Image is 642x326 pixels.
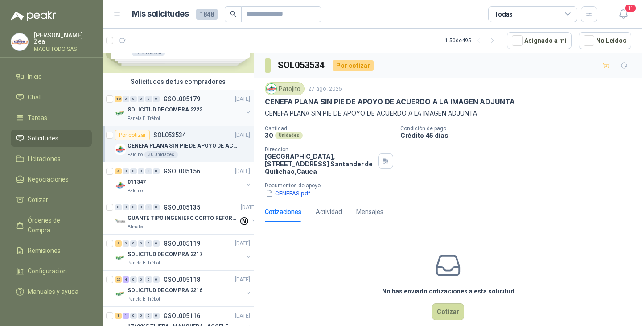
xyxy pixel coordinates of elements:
div: 0 [130,168,137,174]
img: Company Logo [115,144,126,155]
p: GSOL005156 [163,168,200,174]
h1: Mis solicitudes [132,8,189,21]
div: 0 [153,276,160,283]
div: 0 [145,204,152,210]
p: Condición de pago [400,125,638,132]
p: SOL053534 [153,132,186,138]
div: 0 [123,168,129,174]
div: 0 [123,204,129,210]
div: 0 [138,276,144,283]
span: Cotizar [28,195,48,205]
a: Órdenes de Compra [11,212,92,239]
a: Inicio [11,68,92,85]
span: Manuales y ayuda [28,287,78,297]
p: GSOL005119 [163,240,200,247]
a: 18 0 0 0 0 0 GSOL005179[DATE] Company LogoSOLICITUD DE COMPRA 2222Panela El Trébol [115,94,252,122]
div: 25 [115,276,122,283]
p: MAQUITODO SAS [34,46,92,52]
p: SOLICITUD DE COMPRA 2217 [128,250,202,259]
div: 0 [138,313,144,319]
div: 0 [130,313,137,319]
p: 011347 [128,178,146,186]
div: 0 [153,313,160,319]
div: 0 [153,204,160,210]
div: 1 [115,313,122,319]
h3: SOL053534 [278,58,325,72]
p: GSOL005116 [163,313,200,319]
p: 27 ago, 2025 [308,85,342,93]
div: 0 [138,240,144,247]
p: CENEFA PLANA SIN PIE DE APOYO DE ACUERDO A LA IMAGEN ADJUNTA [265,97,515,107]
button: Asignado a mi [507,32,572,49]
div: 4 [123,276,129,283]
div: Por cotizar [333,60,374,71]
button: No Leídos [579,32,631,49]
span: Negociaciones [28,174,69,184]
img: Company Logo [115,252,126,263]
p: GSOL005135 [163,204,200,210]
p: [DATE] [235,131,250,140]
span: Órdenes de Compra [28,215,83,235]
div: 0 [138,168,144,174]
a: 0 0 0 0 0 0 GSOL005135[DATE] Company LogoGUANTE TIPO INGENIERO CORTO REFORZADOAlmatec [115,202,258,231]
span: Chat [28,92,41,102]
span: Remisiones [28,246,61,256]
p: Panela El Trébol [128,260,160,267]
span: Solicitudes [28,133,58,143]
p: Crédito 45 días [400,132,638,139]
img: Logo peakr [11,11,56,21]
img: Company Logo [11,33,28,50]
div: 18 [115,96,122,102]
a: Configuración [11,263,92,280]
div: 0 [115,204,122,210]
div: 0 [130,240,137,247]
a: Remisiones [11,242,92,259]
p: [DATE] [241,203,256,212]
div: Solicitudes de tus compradores [103,73,254,90]
div: 30 Unidades [144,151,178,158]
p: [PERSON_NAME] Zea [34,32,92,45]
a: 4 0 0 0 0 0 GSOL005156[DATE] Company Logo011347Patojito [115,166,252,194]
span: search [230,11,236,17]
p: SOLICITUD DE COMPRA 2222 [128,106,202,114]
span: Tareas [28,113,47,123]
span: Inicio [28,72,42,82]
div: 2 [115,240,122,247]
div: 0 [145,240,152,247]
div: 0 [130,276,137,283]
img: Company Logo [267,84,276,94]
p: [DATE] [235,239,250,248]
div: 1 - 50 de 495 [445,33,500,48]
div: Cotizaciones [265,207,301,217]
a: Tareas [11,109,92,126]
div: 0 [153,96,160,102]
p: Cantidad [265,125,393,132]
a: Cotizar [11,191,92,208]
p: Dirección [265,146,374,153]
div: 0 [145,96,152,102]
span: 11 [624,4,637,12]
div: Unidades [275,132,303,139]
p: SOLICITUD DE COMPRA 2216 [128,286,202,295]
img: Company Logo [115,108,126,119]
img: Company Logo [115,180,126,191]
div: 0 [123,240,129,247]
div: 0 [153,240,160,247]
div: Por cotizar [115,130,150,140]
p: 30 [265,132,273,139]
div: 0 [145,276,152,283]
a: Por cotizarSOL053534[DATE] Company LogoCENEFA PLANA SIN PIE DE APOYO DE ACUERDO A LA IMAGEN ADJUN... [103,126,254,162]
span: 1848 [196,9,218,20]
p: [DATE] [235,312,250,320]
div: 0 [138,204,144,210]
a: 25 4 0 0 0 0 GSOL005118[DATE] Company LogoSOLICITUD DE COMPRA 2216Panela El Trébol [115,274,252,303]
div: 1 [123,313,129,319]
div: 4 [115,168,122,174]
span: Licitaciones [28,154,61,164]
span: Configuración [28,266,67,276]
p: [DATE] [235,276,250,284]
div: 0 [145,168,152,174]
p: Documentos de apoyo [265,182,638,189]
div: Mensajes [356,207,383,217]
div: Todas [494,9,513,19]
